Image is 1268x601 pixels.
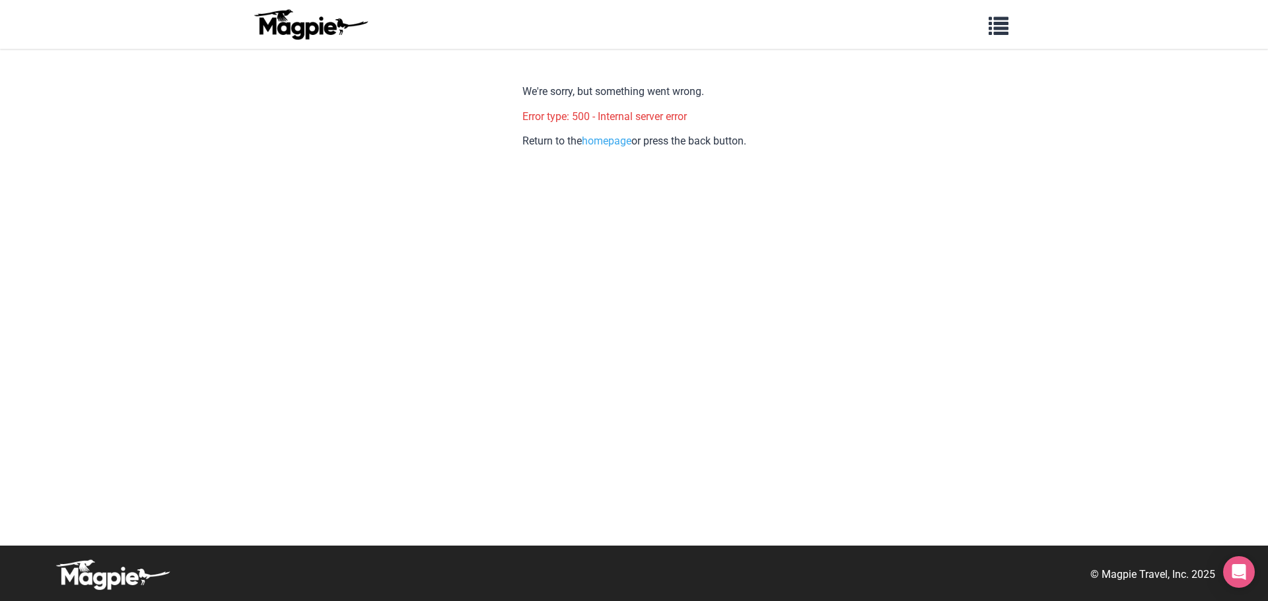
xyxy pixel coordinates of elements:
[1090,566,1215,583] p: © Magpie Travel, Inc. 2025
[522,133,746,150] p: Return to the or press the back button.
[522,108,746,125] p: Error type: 500 - Internal server error
[582,135,631,147] a: homepage
[522,83,746,100] p: We're sorry, but something went wrong.
[251,9,370,40] img: logo-ab69f6fb50320c5b225c76a69d11143b.png
[53,559,172,590] img: logo-white-d94fa1abed81b67a048b3d0f0ab5b955.png
[1223,556,1255,588] div: Open Intercom Messenger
